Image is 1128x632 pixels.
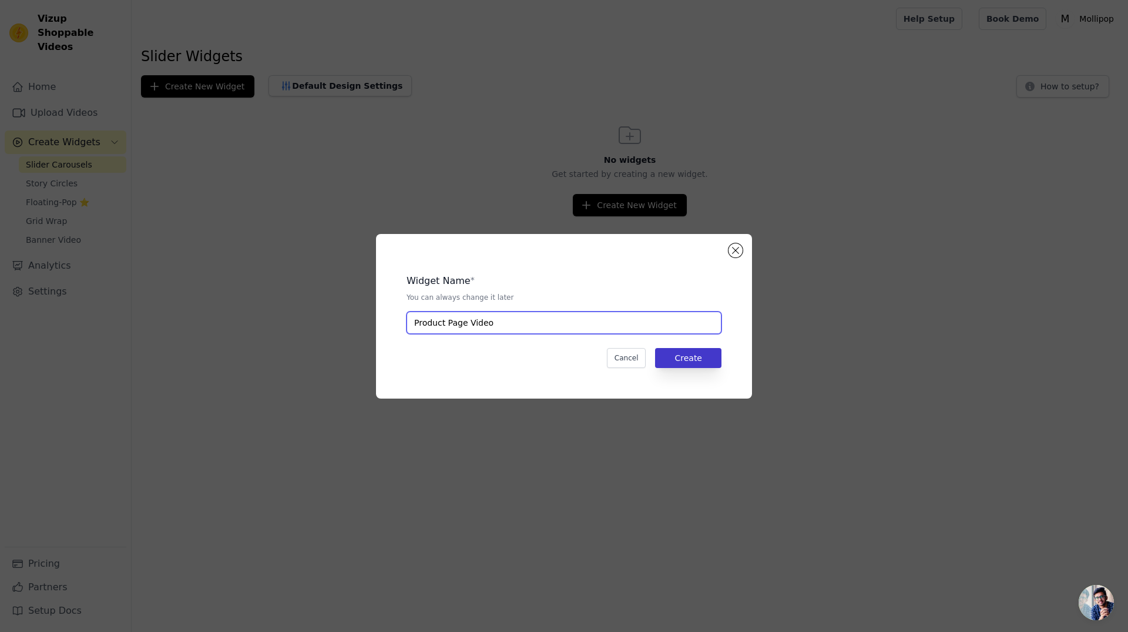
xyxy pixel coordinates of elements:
[655,348,721,368] button: Create
[407,293,721,302] p: You can always change it later
[607,348,646,368] button: Cancel
[407,274,471,288] legend: Widget Name
[728,243,743,258] button: Close modal
[1079,585,1114,620] a: Відкритий чат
